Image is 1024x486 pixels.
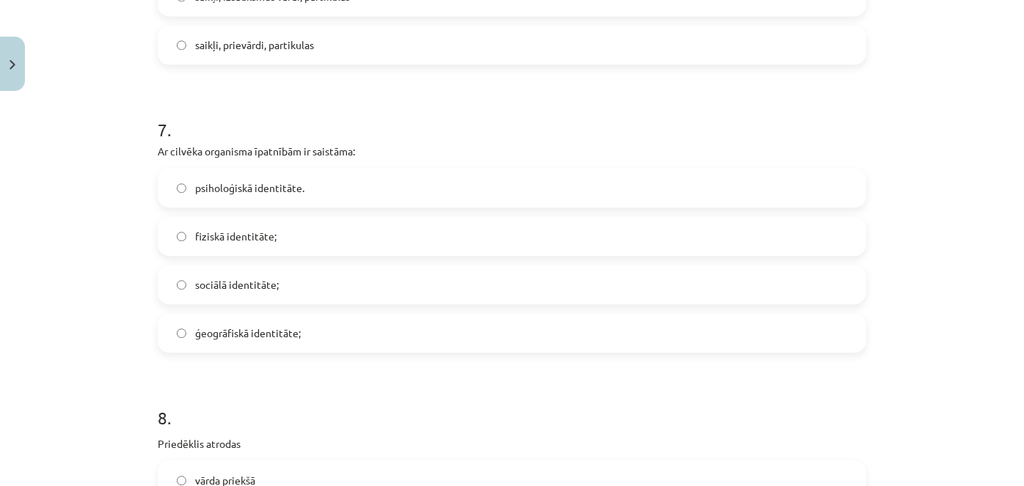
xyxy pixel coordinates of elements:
p: Ar cilvēka organisma īpatnībām ir saistāma: [158,144,866,159]
h1: 8 . [158,382,866,427]
input: vārda priekšā [177,476,186,485]
p: Priedēklis atrodas [158,436,866,452]
input: fiziskā identitāte; [177,232,186,241]
span: ģeogrāfiskā identitāte; [195,325,301,341]
img: icon-close-lesson-0947bae3869378f0d4975bcd49f059093ad1ed9edebbc8119c70593378902aed.svg [10,60,15,70]
span: sociālā identitāte; [195,277,279,292]
h1: 7 . [158,94,866,139]
span: saikļi, prievārdi, partikulas [195,37,314,53]
span: fiziskā identitāte; [195,229,277,244]
input: saikļi, prievārdi, partikulas [177,40,186,50]
input: sociālā identitāte; [177,280,186,290]
input: ģeogrāfiskā identitāte; [177,328,186,338]
input: psiholoģiskā identitāte. [177,183,186,193]
span: psiholoģiskā identitāte. [195,180,304,196]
